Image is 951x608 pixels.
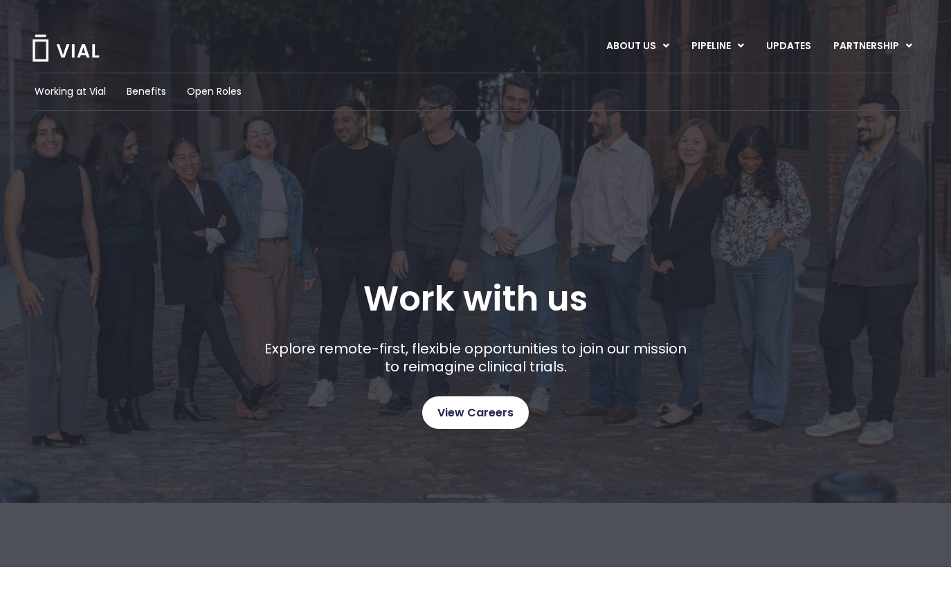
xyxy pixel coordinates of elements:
[187,84,242,99] a: Open Roles
[437,404,514,422] span: View Careers
[35,84,106,99] a: Working at Vial
[595,35,680,58] a: ABOUT USMenu Toggle
[680,35,754,58] a: PIPELINEMenu Toggle
[127,84,166,99] a: Benefits
[755,35,822,58] a: UPDATES
[822,35,923,58] a: PARTNERSHIPMenu Toggle
[363,279,588,319] h1: Work with us
[422,396,529,429] a: View Careers
[260,340,692,376] p: Explore remote-first, flexible opportunities to join our mission to reimagine clinical trials.
[31,35,100,62] img: Vial Logo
